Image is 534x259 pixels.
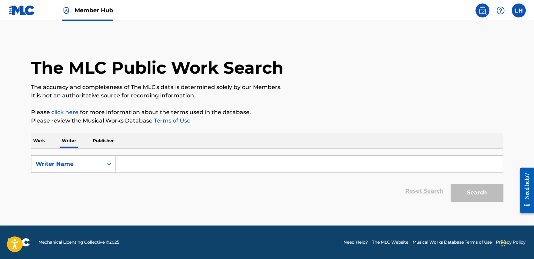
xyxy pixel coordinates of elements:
p: Work [31,133,47,148]
a: click here [51,109,79,116]
span: Mechanical Licensing Collective © 2025 [38,239,119,245]
a: Musical Works Database Terms of Use [413,239,492,245]
img: Top Rightsholder [62,6,71,15]
img: search [478,6,487,15]
img: logo [8,238,30,246]
iframe: Chat Widget [499,225,534,259]
form: Search Form [31,155,503,205]
p: Writer [60,133,78,148]
a: Public Search [475,3,489,17]
a: Privacy Policy [496,239,526,245]
div: Help [494,3,507,17]
a: Terms of Use [153,117,191,124]
div: Drag [501,232,505,253]
p: Please for more information about the terms used in the database. [31,108,503,117]
h1: The MLC Public Work Search [31,57,283,78]
div: User Menu [512,3,526,17]
div: Writer Name [36,160,98,168]
span: Member Hub [75,6,113,14]
p: The accuracy and completeness of The MLC's data is determined solely by our Members. [31,83,503,91]
p: Please review the Musical Works Database [31,117,503,125]
img: MLC Logo [8,5,35,15]
img: help [496,6,505,15]
iframe: Resource Center [514,162,534,218]
a: The MLC Website [372,239,408,245]
p: Publisher [91,133,116,148]
p: It is not an authoritative source for recording information. [31,91,503,100]
a: Need Help? [343,239,368,245]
